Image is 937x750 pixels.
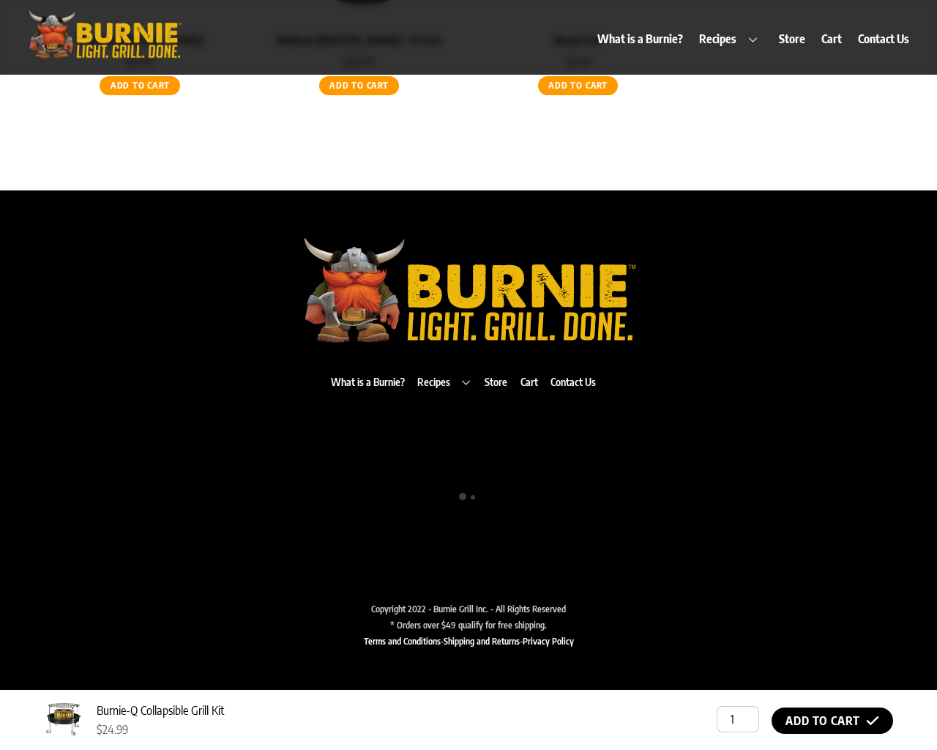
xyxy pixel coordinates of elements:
[20,7,189,62] img: burniegrill.com-logo-high-res-2020110_500px
[97,722,102,738] span: $
[538,76,618,95] a: Add to cart: “Burnie Pal”
[591,22,690,56] a: What is a Burnie?
[772,22,812,56] a: Store
[20,42,189,67] a: Burnie Grill
[485,375,507,388] a: Store
[44,601,893,617] div: Copyright 2022 - Burnie Grill Inc. - All Rights Reserved
[444,635,520,647] a: Shipping and Returns
[550,375,596,388] a: Contact Us
[717,706,759,732] input: Product quantity
[815,22,849,56] a: Cart
[693,22,770,56] a: Recipes
[851,22,917,56] a: Contact Us
[331,375,405,388] a: What is a Burnie?
[100,76,179,95] a: Add to cart: “Medium Burnie Grill”
[44,617,893,649] div: * Orders over $49 qualify for free shipping. - -
[97,722,128,738] bdi: 24.99
[772,708,893,734] button: Add to cart
[523,635,574,647] a: Privacy Policy
[285,334,652,354] a: Burnie Grill
[417,375,472,388] a: Recipes
[285,231,652,350] img: burniegrill.com-logo-high-res-2020110_500px
[44,701,82,738] img: Burnie-Q Collapsible Grill Kit
[520,375,538,388] a: Cart
[97,702,224,718] span: Burnie-Q Collapsible Grill Kit
[364,635,441,647] a: Terms and Conditions
[319,76,399,95] a: Add to cart: “Medium Burnie Grill - 9 Pack”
